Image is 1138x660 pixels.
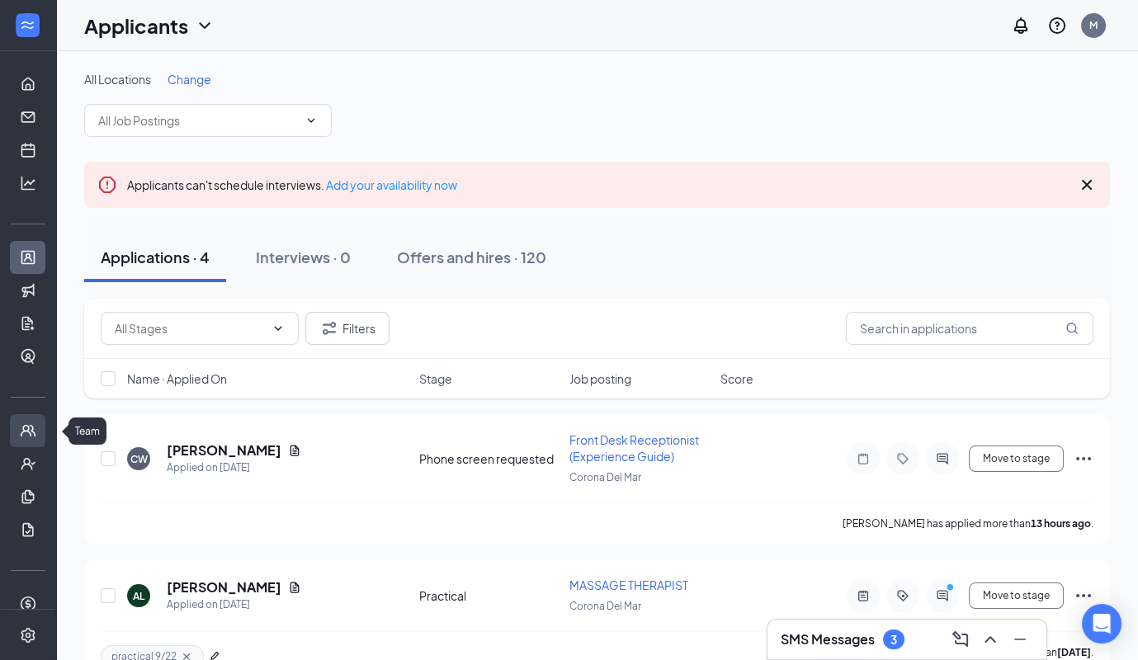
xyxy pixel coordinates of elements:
[68,417,106,445] div: Team
[20,627,36,643] svg: Settings
[419,450,560,467] div: Phone screen requested
[305,312,390,345] button: Filter Filters
[933,589,952,602] svg: ActiveChat
[843,516,1093,530] p: [PERSON_NAME] has applied more than .
[20,175,36,191] svg: Analysis
[397,247,546,267] div: Offers and hires · 120
[167,596,301,613] div: Applied on [DATE]
[101,247,210,267] div: Applications · 4
[947,626,974,653] button: ComposeMessage
[951,629,970,649] svg: ComposeMessage
[1082,604,1121,643] div: Open Intercom Messenger
[288,444,301,457] svg: Document
[569,432,699,464] span: Front Desk Receptionist (Experience Guide)
[195,16,215,35] svg: ChevronDown
[569,471,641,483] span: Corona Del Mar
[1007,626,1033,653] button: Minimize
[969,582,1064,609] button: Move to stage
[980,629,1000,649] svg: ChevronUp
[288,581,301,594] svg: Document
[167,578,281,596] h5: [PERSON_NAME]
[84,12,188,40] h1: Applicants
[419,370,452,387] span: Stage
[1010,629,1030,649] svg: Minimize
[127,370,227,387] span: Name · Applied On
[1074,449,1093,469] svg: Ellipses
[419,587,560,604] div: Practical
[893,452,913,465] svg: Tag
[167,441,281,460] h5: [PERSON_NAME]
[133,589,144,603] div: AL
[969,445,1064,472] button: Move to stage
[1031,517,1091,530] b: 13 hours ago
[1089,18,1098,32] div: M
[84,72,151,87] span: All Locations
[1065,322,1079,335] svg: MagnifyingGlass
[890,633,897,647] div: 3
[256,247,351,267] div: Interviews · 0
[326,177,457,192] a: Add your availability now
[305,114,318,127] svg: ChevronDown
[1047,16,1067,35] svg: QuestionInfo
[272,322,285,335] svg: ChevronDown
[97,175,117,195] svg: Error
[130,452,148,466] div: CW
[98,111,298,130] input: All Job Postings
[977,626,1003,653] button: ChevronUp
[168,72,211,87] span: Change
[1074,586,1093,606] svg: Ellipses
[781,630,875,648] h3: SMS Messages
[1057,646,1091,658] b: [DATE]
[569,370,631,387] span: Job posting
[893,589,913,602] svg: ActiveTag
[569,577,688,592] span: MASSAGE THERAPIST
[1011,16,1031,35] svg: Notifications
[853,452,873,465] svg: Note
[127,177,457,192] span: Applicants can't schedule interviews.
[1077,175,1097,195] svg: Cross
[933,452,952,465] svg: ActiveChat
[846,312,1093,345] input: Search in applications
[115,319,265,337] input: All Stages
[569,600,641,612] span: Corona Del Mar
[720,370,753,387] span: Score
[942,582,962,596] svg: PrimaryDot
[319,318,339,338] svg: Filter
[167,460,301,476] div: Applied on [DATE]
[853,589,873,602] svg: ActiveNote
[19,16,35,33] svg: WorkstreamLogo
